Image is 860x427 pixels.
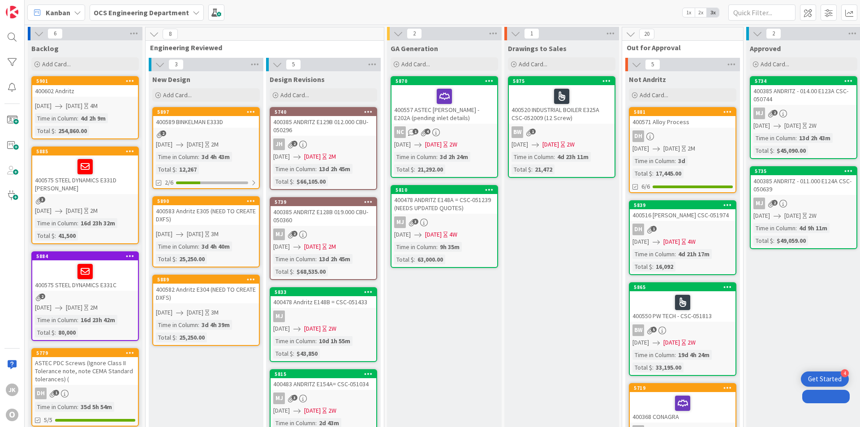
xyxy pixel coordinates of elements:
[751,167,856,195] div: 5735400385 ANDRITZ - 011.000 E124A CSC- 050639
[36,350,138,356] div: 5779
[630,201,735,209] div: 5839
[772,110,778,116] span: 2
[156,152,198,162] div: Time in Column
[750,166,857,249] a: 5735400385 ANDRITZ - 011.000 E124A CSC- 050639MJ[DATE][DATE]2WTime in Column:4d 9h 11mTotal $:$49...
[751,85,856,105] div: 400385 ANDRITZ - 014.00 E123A CSC-050744
[35,231,55,241] div: Total $
[394,126,406,138] div: NC
[56,126,89,136] div: 254,860.00
[32,252,138,260] div: 5884
[156,320,198,330] div: Time in Column
[567,140,575,149] div: 2W
[199,320,232,330] div: 3d 4h 39m
[271,138,376,150] div: JH
[755,168,856,174] div: 5735
[32,349,138,357] div: 5779
[315,254,317,264] span: :
[153,284,259,303] div: 400582 Andritz E304 (NEED TO CREATE DXFS)
[630,209,735,221] div: 400516 [PERSON_NAME] CSC-051974
[413,129,418,134] span: 1
[273,138,285,150] div: JH
[271,288,376,308] div: 5833400478 Andritz E148B = CSC-051433
[449,230,457,239] div: 4W
[675,156,676,166] span: :
[39,293,45,299] span: 2
[32,260,138,291] div: 400575 STEEL DYNAMICS E331C
[630,224,735,235] div: DH
[640,91,668,99] span: Add Card...
[651,226,657,232] span: 1
[630,384,735,423] div: 5719400368 CONAGRA
[78,113,108,123] div: 4d 2h 9m
[94,8,189,17] b: OCS Engineering Department
[652,362,654,372] span: :
[271,116,376,136] div: 400385 ANDRITZ E129B 012.000 CBU- 050296
[271,198,376,226] div: 5739400385 ANDRITZ E128B 019.000 CBU- 050360
[304,242,321,251] span: [DATE]
[271,206,376,226] div: 400385 ANDRITZ E128B 019.000 CBU- 050360
[414,254,415,264] span: :
[280,91,309,99] span: Add Card...
[270,197,377,280] a: 5739400385 ANDRITZ E128B 019.000 CBU- 050360MJ[DATE][DATE]2MTime in Column:13d 2h 45mTotal $:$68,...
[35,113,77,123] div: Time in Column
[90,206,98,216] div: 2M
[211,229,219,239] div: 3M
[841,369,849,377] div: 4
[273,336,315,346] div: Time in Column
[304,324,321,333] span: [DATE]
[530,129,536,134] span: 1
[35,206,52,216] span: [DATE]
[652,168,654,178] span: :
[31,348,139,427] a: 5779ASTEC PDC Screws (Ignore Class II Tolerance note, note CEMA Standard tolerances) (DHTime in C...
[795,133,797,143] span: :
[632,168,652,178] div: Total $
[317,254,353,264] div: 13d 2h 45m
[36,78,138,84] div: 5901
[35,218,77,228] div: Time in Column
[271,311,376,322] div: MJ
[157,109,259,115] div: 5897
[630,384,735,392] div: 5719
[273,164,315,174] div: Time in Column
[641,182,650,191] span: 6/6
[56,231,78,241] div: 41,500
[753,108,765,119] div: MJ
[32,77,138,97] div: 5901400602 Andritz
[153,116,259,128] div: 400589 BINKELMAN E333D
[315,336,317,346] span: :
[90,303,98,312] div: 2M
[751,198,856,209] div: MJ
[391,126,497,138] div: NC
[78,315,117,325] div: 16d 23h 42m
[401,60,430,68] span: Add Card...
[632,237,649,246] span: [DATE]
[394,140,411,149] span: [DATE]
[509,77,615,85] div: 5875
[533,164,555,174] div: 21,472
[294,267,328,276] div: $68,535.00
[755,78,856,84] div: 5734
[35,126,55,136] div: Total $
[273,324,290,333] span: [DATE]
[630,283,735,291] div: 5865
[629,200,736,275] a: 5839400516 [PERSON_NAME] CSC-051974DH[DATE][DATE]4WTime in Column:4d 21h 17mTotal $:16,092
[438,242,462,252] div: 9h 35m
[273,349,293,358] div: Total $
[31,147,139,244] a: 5885400575 STEEL DYNAMICS E331D [PERSON_NAME][DATE][DATE]2MTime in Column:16d 23h 32mTotal $:41,500
[39,197,45,203] span: 3
[153,197,259,225] div: 5890400583 Andritz E305 (NEED TO CREATE DXFS)
[176,254,177,264] span: :
[275,109,376,115] div: 5740
[751,167,856,175] div: 5735
[177,164,199,174] div: 12,267
[32,147,138,155] div: 5885
[751,77,856,105] div: 5734400385 ANDRITZ - 014.00 E123A CSC-050744
[629,107,736,193] a: 5881400571 Alloy ProcessDH[DATE][DATE]2MTime in Column:3dTotal $:17,445.006/6
[808,121,817,130] div: 2W
[46,7,70,18] span: Kanban
[394,216,406,228] div: MJ
[391,77,497,85] div: 5870
[156,308,172,317] span: [DATE]
[676,156,688,166] div: 3d
[275,289,376,295] div: 5833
